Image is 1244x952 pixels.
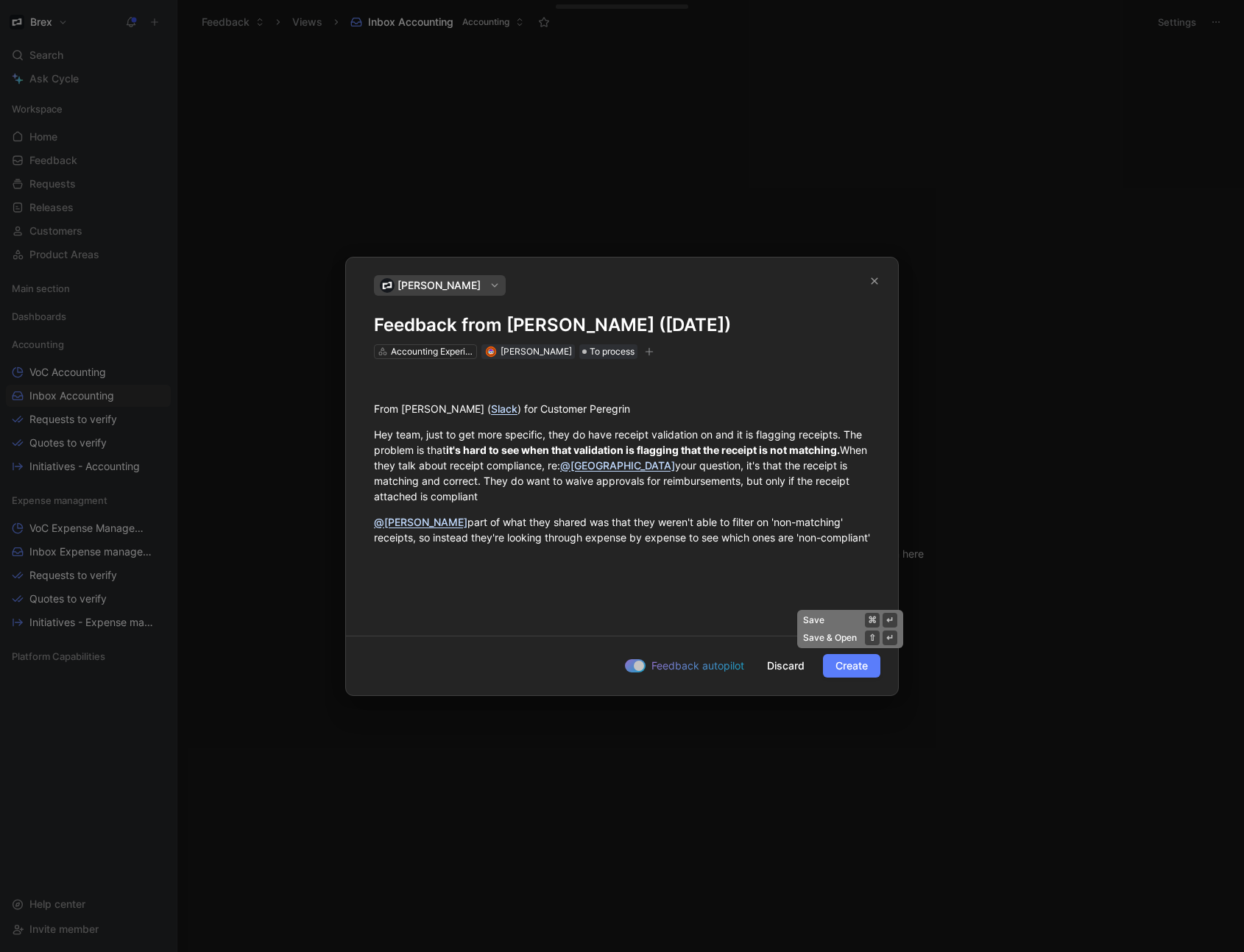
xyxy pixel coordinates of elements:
button: Create [823,654,880,678]
span: Feedback autopilot [651,657,744,675]
a: @[GEOGRAPHIC_DATA] [560,459,675,472]
button: Feedback autopilot [621,656,749,675]
div: From [PERSON_NAME] ( ) for Customer Peregrin [374,401,870,416]
span: Create [835,657,868,675]
span: [PERSON_NAME] [397,277,481,294]
span: Discard [767,657,805,675]
div: To process [579,344,637,359]
div: Accounting Experience [391,344,473,359]
strong: it's hard to see when that validation is flagging that the receipt is not matching. [446,444,840,456]
a: Slack [491,402,517,415]
span: [PERSON_NAME] [501,346,572,357]
div: Hey team, just to get more specific, they do have receipt validation on and it is flagging receip... [374,427,870,504]
button: Discard [754,654,817,678]
a: @[PERSON_NAME] [374,516,467,528]
img: avatar [487,347,495,355]
h1: Feedback from [PERSON_NAME] ([DATE]) [374,313,870,337]
button: logo[PERSON_NAME] [374,275,506,296]
div: part of what they shared was that they weren't able to filter on 'non-matching' receipts, so inst... [374,514,870,545]
img: logo [380,278,395,293]
span: To process [590,344,635,359]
